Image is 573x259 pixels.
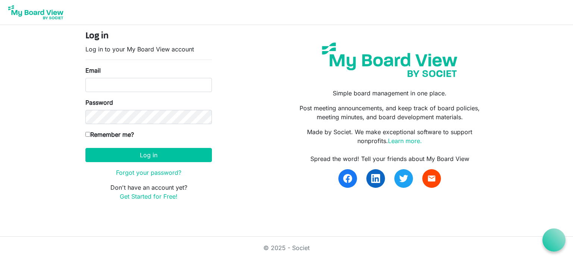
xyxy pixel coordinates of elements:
h4: Log in [85,31,212,42]
img: my-board-view-societ.svg [316,37,463,83]
p: Post meeting announcements, and keep track of board policies, meeting minutes, and board developm... [292,104,488,121]
a: © 2025 - Societ [263,244,310,252]
div: Spread the word! Tell your friends about My Board View [292,154,488,163]
a: Learn more. [388,137,422,145]
p: Don't have an account yet? [85,183,212,201]
label: Password [85,98,113,107]
p: Log in to your My Board View account [85,45,212,54]
a: Get Started for Free! [120,193,178,200]
button: Log in [85,148,212,162]
a: email [422,169,441,188]
img: twitter.svg [399,174,408,183]
p: Made by Societ. We make exceptional software to support nonprofits. [292,127,488,145]
img: facebook.svg [343,174,352,183]
input: Remember me? [85,132,90,137]
p: Simple board management in one place. [292,89,488,98]
label: Email [85,66,101,75]
img: linkedin.svg [371,174,380,183]
img: My Board View Logo [6,3,66,22]
label: Remember me? [85,130,134,139]
span: email [427,174,436,183]
a: Forgot your password? [116,169,181,176]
